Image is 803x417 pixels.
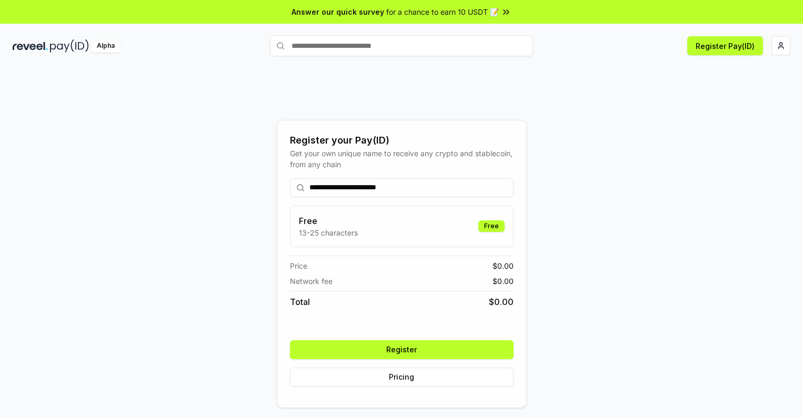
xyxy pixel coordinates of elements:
[91,39,121,53] div: Alpha
[13,39,48,53] img: reveel_dark
[290,276,333,287] span: Network fee
[290,133,514,148] div: Register your Pay(ID)
[299,215,358,227] h3: Free
[290,148,514,170] div: Get your own unique name to receive any crypto and stablecoin, from any chain
[292,6,384,17] span: Answer our quick survey
[299,227,358,238] p: 13-25 characters
[386,6,499,17] span: for a chance to earn 10 USDT 📝
[290,368,514,387] button: Pricing
[290,260,307,271] span: Price
[493,260,514,271] span: $ 0.00
[290,340,514,359] button: Register
[478,220,505,232] div: Free
[493,276,514,287] span: $ 0.00
[687,36,763,55] button: Register Pay(ID)
[50,39,89,53] img: pay_id
[290,296,310,308] span: Total
[489,296,514,308] span: $ 0.00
